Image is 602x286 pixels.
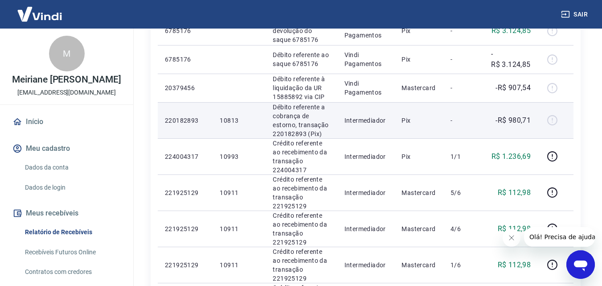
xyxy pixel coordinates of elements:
[401,152,436,161] p: Pix
[559,6,591,23] button: Sair
[450,55,477,64] p: -
[450,188,477,197] p: 5/6
[491,25,531,36] p: R$ 3.124,85
[11,0,69,28] img: Vindi
[344,79,388,97] p: Vindi Pagamentos
[498,187,531,198] p: R$ 112,98
[401,116,436,125] p: Pix
[11,112,123,132] a: Início
[273,75,330,101] p: Débito referente à liquidação da UR 15885892 via CIP
[21,263,123,281] a: Contratos com credores
[401,261,436,269] p: Mastercard
[17,88,116,97] p: [EMAIL_ADDRESS][DOMAIN_NAME]
[273,139,330,174] p: Crédito referente ao recebimento da transação 224004317
[566,250,595,279] iframe: Botão para abrir a janela de mensagens
[450,261,477,269] p: 1/6
[220,261,258,269] p: 10911
[220,152,258,161] p: 10993
[401,83,436,92] p: Mastercard
[450,224,477,233] p: 4/6
[344,261,388,269] p: Intermediador
[165,55,205,64] p: 6785176
[491,151,531,162] p: R$ 1.236,69
[21,243,123,261] a: Recebíveis Futuros Online
[524,227,595,247] iframe: Mensagem da empresa
[496,83,531,93] p: -R$ 907,54
[49,36,85,71] div: M
[21,178,123,197] a: Dados de login
[344,224,388,233] p: Intermediador
[503,229,520,247] iframe: Fechar mensagem
[344,152,388,161] p: Intermediador
[450,116,477,125] p: -
[401,55,436,64] p: Pix
[5,6,75,13] span: Olá! Precisa de ajuda?
[273,17,330,44] p: Crédito referente à devolução do saque 6785176
[450,26,477,35] p: -
[273,247,330,283] p: Crédito referente ao recebimento da transação 221925129
[11,203,123,223] button: Meus recebíveis
[498,260,531,270] p: R$ 112,98
[401,224,436,233] p: Mastercard
[344,50,388,68] p: Vindi Pagamentos
[344,188,388,197] p: Intermediador
[220,116,258,125] p: 10813
[401,188,436,197] p: Mastercard
[450,152,477,161] p: 1/1
[496,115,531,126] p: -R$ 980,71
[450,83,477,92] p: -
[344,116,388,125] p: Intermediador
[165,188,205,197] p: 221925129
[165,152,205,161] p: 224004317
[165,83,205,92] p: 20379456
[11,139,123,158] button: Meu cadastro
[491,49,531,70] p: -R$ 3.124,85
[344,22,388,40] p: Vindi Pagamentos
[401,26,436,35] p: Pix
[220,188,258,197] p: 10911
[165,116,205,125] p: 220182893
[165,261,205,269] p: 221925129
[165,224,205,233] p: 221925129
[498,224,531,234] p: R$ 112,98
[273,211,330,247] p: Crédito referente ao recebimento da transação 221925129
[273,175,330,211] p: Crédito referente ao recebimento da transação 221925129
[21,223,123,241] a: Relatório de Recebíveis
[273,50,330,68] p: Débito referente ao saque 6785176
[12,75,121,84] p: Meiriane [PERSON_NAME]
[21,158,123,177] a: Dados da conta
[220,224,258,233] p: 10911
[165,26,205,35] p: 6785176
[273,103,330,138] p: Débito referente a cobrança de estorno, transação 220182893 (Pix)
